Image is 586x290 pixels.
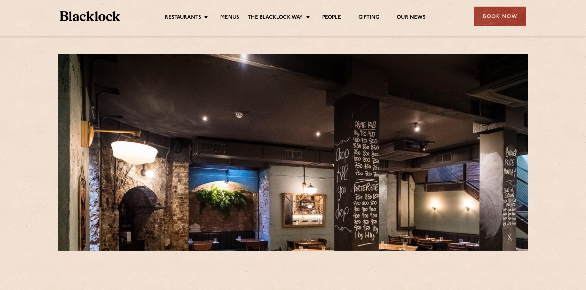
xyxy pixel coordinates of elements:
[358,14,379,22] a: Gifting
[248,14,303,22] a: The Blacklock Way
[397,14,426,22] a: Our News
[165,14,201,22] a: Restaurants
[60,11,120,21] img: BL_Textured_Logo-footer-cropped.svg
[220,14,239,22] a: Menus
[322,14,341,22] a: People
[474,7,526,26] div: Book Now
